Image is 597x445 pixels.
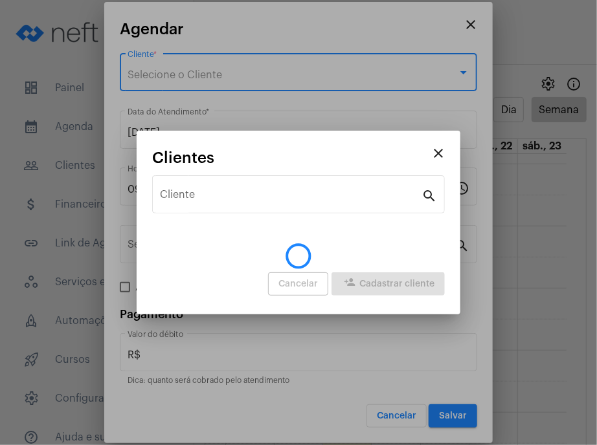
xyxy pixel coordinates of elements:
[342,279,434,288] span: Cadastrar cliente
[342,276,357,292] mat-icon: person_add
[278,279,318,288] span: Cancelar
[268,272,328,296] button: Cancelar
[160,191,422,203] input: Pesquisar cliente
[152,149,214,166] span: Clientes
[431,146,446,161] mat-icon: close
[332,272,445,296] button: Cadastrar cliente
[422,188,437,203] mat-icon: search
